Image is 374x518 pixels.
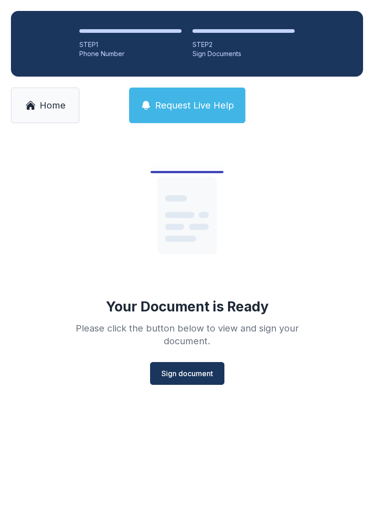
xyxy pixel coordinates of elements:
div: STEP 2 [192,40,295,49]
div: Your Document is Ready [106,298,269,315]
span: Request Live Help [155,99,234,112]
div: Sign Documents [192,49,295,58]
span: Home [40,99,66,112]
div: Phone Number [79,49,182,58]
div: STEP 1 [79,40,182,49]
div: Please click the button below to view and sign your document. [56,322,318,347]
span: Sign document [161,368,213,379]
